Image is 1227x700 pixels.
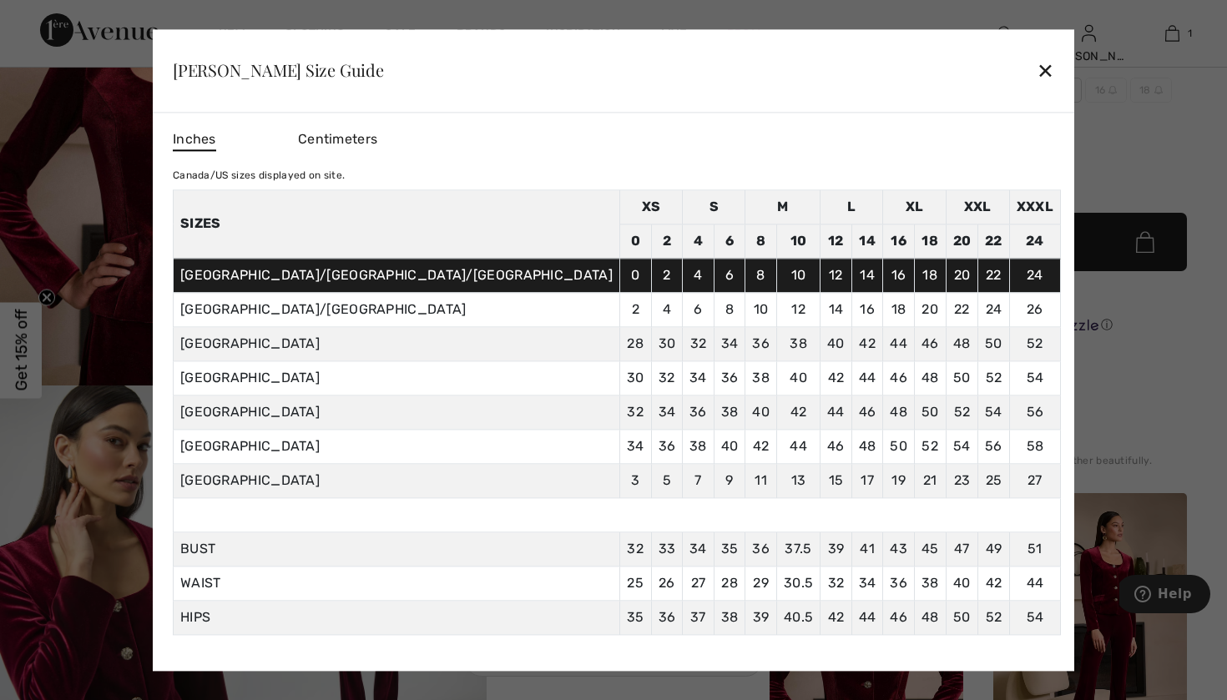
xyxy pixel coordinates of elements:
[883,360,915,395] td: 46
[619,258,651,292] td: 0
[1009,258,1060,292] td: 24
[1009,360,1060,395] td: 54
[619,360,651,395] td: 30
[922,541,939,556] span: 45
[953,575,971,591] span: 40
[776,224,820,258] td: 10
[914,395,946,429] td: 50
[745,224,777,258] td: 8
[860,541,875,556] span: 41
[914,429,946,463] td: 52
[659,575,675,591] span: 26
[946,463,978,497] td: 23
[784,575,813,591] span: 30.5
[298,131,377,147] span: Centimeters
[978,326,1010,360] td: 50
[651,429,683,463] td: 36
[745,258,777,292] td: 8
[1009,189,1060,224] td: XXXL
[978,463,1010,497] td: 25
[978,224,1010,258] td: 22
[173,600,619,634] td: HIPS
[721,609,739,625] span: 38
[946,224,978,258] td: 20
[914,258,946,292] td: 18
[619,395,651,429] td: 32
[821,189,883,224] td: L
[776,395,820,429] td: 42
[173,62,384,78] div: [PERSON_NAME] Size Guide
[619,326,651,360] td: 28
[978,395,1010,429] td: 54
[776,463,820,497] td: 13
[1027,609,1044,625] span: 54
[859,609,876,625] span: 44
[173,292,619,326] td: [GEOGRAPHIC_DATA]/[GEOGRAPHIC_DATA]
[821,224,852,258] td: 12
[173,326,619,360] td: [GEOGRAPHIC_DATA]
[1009,292,1060,326] td: 26
[714,224,745,258] td: 6
[627,575,644,591] span: 25
[776,360,820,395] td: 40
[883,395,915,429] td: 48
[173,531,619,566] td: BUST
[173,429,619,463] td: [GEOGRAPHIC_DATA]
[745,463,777,497] td: 11
[946,189,1009,224] td: XXL
[828,609,845,625] span: 42
[753,609,770,625] span: 39
[859,575,876,591] span: 34
[883,224,915,258] td: 16
[986,541,1002,556] span: 49
[922,609,939,625] span: 48
[883,326,915,360] td: 44
[914,224,946,258] td: 18
[914,463,946,497] td: 21
[619,292,651,326] td: 2
[883,463,915,497] td: 19
[821,395,852,429] td: 44
[683,189,745,224] td: S
[821,429,852,463] td: 46
[714,395,745,429] td: 38
[173,360,619,395] td: [GEOGRAPHIC_DATA]
[651,360,683,395] td: 32
[38,12,73,27] span: Help
[745,429,777,463] td: 42
[745,189,821,224] td: M
[173,648,1061,663] div: If your measurements for bust and waist correspond to two different suggested sizes, order the si...
[683,292,714,326] td: 6
[776,326,820,360] td: 38
[890,575,907,591] span: 36
[851,463,883,497] td: 17
[651,292,683,326] td: 4
[946,395,978,429] td: 52
[173,258,619,292] td: [GEOGRAPHIC_DATA]/[GEOGRAPHIC_DATA]/[GEOGRAPHIC_DATA]
[914,360,946,395] td: 48
[714,463,745,497] td: 9
[683,429,714,463] td: 38
[914,292,946,326] td: 20
[714,360,745,395] td: 36
[1009,224,1060,258] td: 24
[721,575,738,591] span: 28
[776,292,820,326] td: 12
[946,258,978,292] td: 20
[851,224,883,258] td: 14
[978,258,1010,292] td: 22
[883,258,915,292] td: 16
[922,575,939,591] span: 38
[890,541,907,556] span: 43
[651,326,683,360] td: 30
[821,258,852,292] td: 12
[821,360,852,395] td: 42
[821,292,852,326] td: 14
[914,326,946,360] td: 46
[986,575,1002,591] span: 42
[1009,429,1060,463] td: 58
[851,429,883,463] td: 48
[776,429,820,463] td: 44
[1009,326,1060,360] td: 52
[619,429,651,463] td: 34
